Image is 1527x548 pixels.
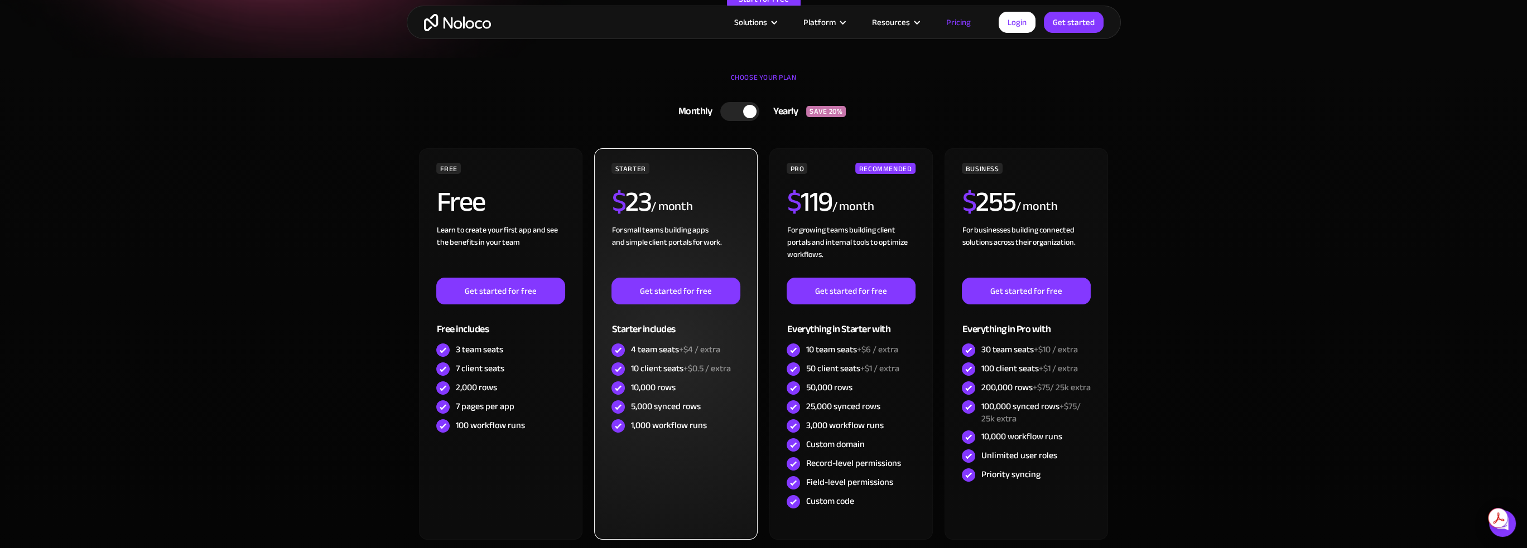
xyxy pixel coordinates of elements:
h2: Free [436,188,485,216]
div: 100,000 synced rows [981,400,1090,425]
span: +$4 / extra [678,341,720,358]
h2: 23 [611,188,651,216]
div: Everything in Starter with [787,304,915,341]
a: Login [999,12,1035,33]
div: Solutions [720,15,789,30]
a: home [424,14,491,31]
div: PRO [787,163,807,174]
h2: 255 [962,188,1015,216]
div: / month [1015,198,1057,216]
div: Starter includes [611,304,740,341]
div: For businesses building connected solutions across their organization. ‍ [962,224,1090,278]
div: 25,000 synced rows [806,400,880,413]
div: Platform [803,15,836,30]
div: BUSINESS [962,163,1002,174]
div: Yearly [759,103,806,120]
div: 2,000 rows [455,381,497,394]
div: For growing teams building client portals and internal tools to optimize workflows. [787,224,915,278]
div: Custom code [806,495,854,507]
div: 5,000 synced rows [630,400,700,413]
div: 100 workflow runs [455,419,524,431]
div: Solutions [734,15,767,30]
div: FREE [436,163,461,174]
div: 50,000 rows [806,381,852,394]
div: Resources [858,15,932,30]
div: Platform [789,15,858,30]
div: Learn to create your first app and see the benefits in your team ‍ [436,224,565,278]
span: +$75/ 25k extra [981,398,1080,427]
span: $ [787,176,801,228]
span: $ [611,176,625,228]
a: Get started for free [787,278,915,304]
div: Free includes [436,304,565,341]
span: $ [962,176,976,228]
div: For small teams building apps and simple client portals for work. ‍ [611,224,740,278]
div: SAVE 20% [806,106,846,117]
span: +$0.5 / extra [683,360,730,377]
a: Get started for free [962,278,1090,304]
span: +$1 / extra [860,360,899,377]
span: +$10 / extra [1033,341,1077,358]
a: Get started for free [436,278,565,304]
div: 10 team seats [806,343,898,356]
div: 4 team seats [630,343,720,356]
div: 7 client seats [455,362,504,375]
div: 3,000 workflow runs [806,419,883,431]
div: 30 team seats [981,343,1077,356]
div: 100 client seats [981,362,1077,375]
h2: 119 [787,188,832,216]
div: Unlimited user roles [981,449,1057,462]
div: 200,000 rows [981,381,1090,394]
div: Priority syncing [981,468,1040,481]
a: Get started [1044,12,1104,33]
div: 10 client seats [630,362,730,375]
div: Record-level permissions [806,457,900,469]
span: +$6 / extra [856,341,898,358]
div: / month [832,198,874,216]
a: Get started for free [611,278,740,304]
div: Everything in Pro with [962,304,1090,341]
div: CHOOSE YOUR PLAN [418,69,1110,97]
div: RECOMMENDED [855,163,915,174]
div: Field-level permissions [806,476,893,488]
div: Resources [872,15,910,30]
div: 10,000 workflow runs [981,430,1062,443]
div: 7 pages per app [455,400,514,413]
a: Pricing [932,15,985,30]
div: 10,000 rows [630,381,675,394]
span: +$1 / extra [1038,360,1077,377]
div: / month [651,198,693,216]
span: +$75/ 25k extra [1032,379,1090,396]
div: 1,000 workflow runs [630,419,706,431]
div: STARTER [611,163,649,174]
div: 3 team seats [455,343,503,356]
div: Monthly [664,103,721,120]
div: 50 client seats [806,362,899,375]
div: Custom domain [806,438,864,450]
